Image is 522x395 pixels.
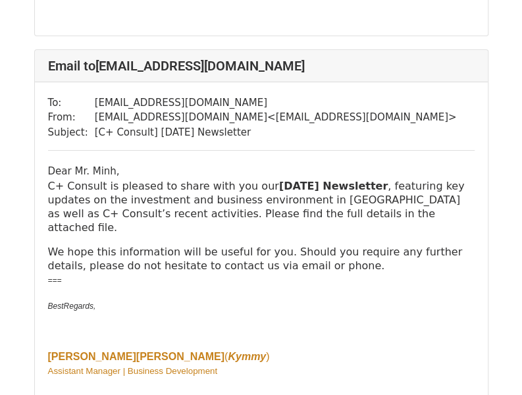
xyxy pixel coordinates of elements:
td: To: [48,95,95,111]
td: [EMAIL_ADDRESS][DOMAIN_NAME] < [EMAIL_ADDRESS][DOMAIN_NAME] > [95,110,457,125]
div: Dear Mr. Minh, [48,164,475,179]
span: [PERSON_NAME] [136,351,224,362]
iframe: Chat Widget [456,332,522,395]
td: [EMAIL_ADDRESS][DOMAIN_NAME] [95,95,457,111]
strong: [DATE] Newsletter [279,180,388,192]
span: === [48,276,62,285]
span: Best [48,302,64,311]
p: We hope this information will be useful for you. Should you require any further details, please d... [48,245,475,273]
td: Subject: [48,125,95,140]
i: Kymmy [228,351,266,362]
p: C+ Consult is pleased to share with you our , featuring key updates on the investment and busines... [48,179,475,234]
h4: Email to [EMAIL_ADDRESS][DOMAIN_NAME] [48,58,475,74]
td: [C+ Consult] [DATE] Newsletter [95,125,457,140]
span: Regards, [64,302,96,311]
td: From: [48,110,95,125]
span: [PERSON_NAME] [48,351,136,362]
span: Assistant Manager | Business Development [48,366,218,376]
span: ( ) [224,351,269,362]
